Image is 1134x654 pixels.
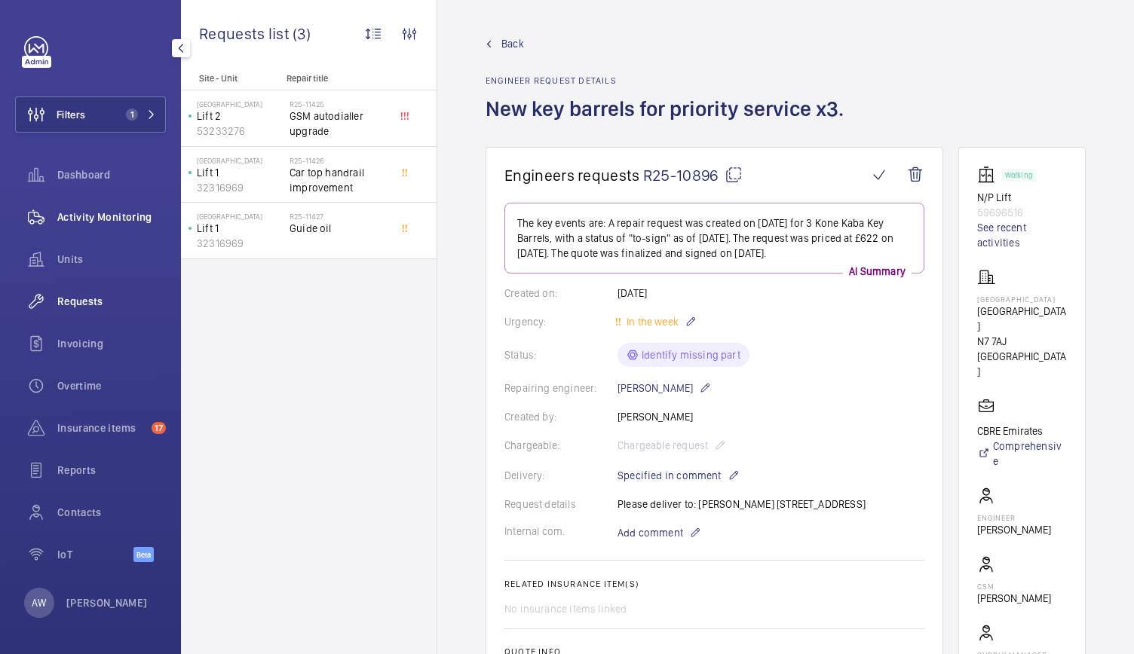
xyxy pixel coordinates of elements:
[1005,173,1032,178] p: Working
[977,205,1067,220] p: 59696516
[643,166,743,185] span: R25-10896
[977,423,1067,439] p: CBRE Emirates
[57,167,166,182] span: Dashboard
[197,221,283,236] p: Lift 1
[977,220,1067,250] a: See recent activities
[486,95,853,147] h1: New key barrels for priority service x3.
[977,439,1067,469] a: Comprehensive
[977,591,1051,606] p: [PERSON_NAME]
[57,547,133,562] span: IoT
[290,221,389,236] span: Guide oil
[197,165,283,180] p: Lift 1
[501,36,524,51] span: Back
[977,166,1001,184] img: elevator.svg
[290,156,389,165] h2: R25-11426
[290,99,389,108] h2: R25-11425
[843,264,912,279] p: AI Summary
[57,463,166,478] span: Reports
[977,513,1051,522] p: Engineer
[977,190,1067,205] p: N/P Lift
[126,108,138,121] span: 1
[197,180,283,195] p: 32316969
[57,505,166,520] span: Contacts
[618,525,683,540] span: Add comment
[15,96,166,133] button: Filters1
[290,165,389,195] span: Car top handrail improvement
[977,295,1067,304] p: [GEOGRAPHIC_DATA]
[977,582,1051,591] p: CSM
[290,212,389,221] h2: R25-11427
[32,595,46,610] p: AW
[197,156,283,165] p: [GEOGRAPHIC_DATA]
[152,422,166,434] span: 17
[57,336,166,351] span: Invoicing
[504,166,640,185] span: Engineers requests
[504,579,924,589] h2: Related insurance item(s)
[977,334,1067,379] p: N7 7AJ [GEOGRAPHIC_DATA]
[517,215,912,261] p: The key events are: A repair request was created on [DATE] for 3 Kone Kaba Key Barrels, with a st...
[133,547,154,562] span: Beta
[197,236,283,251] p: 32316969
[197,108,283,124] p: Lift 2
[57,209,166,225] span: Activity Monitoring
[197,99,283,108] p: [GEOGRAPHIC_DATA]
[57,378,166,393] span: Overtime
[66,595,148,610] p: [PERSON_NAME]
[287,73,386,84] p: Repair title
[57,420,146,435] span: Insurance items
[57,294,166,309] span: Requests
[618,379,711,397] p: [PERSON_NAME]
[197,212,283,221] p: [GEOGRAPHIC_DATA]
[624,316,679,328] span: In the week
[977,304,1067,334] p: [GEOGRAPHIC_DATA]
[618,466,740,484] p: Specified in comment
[181,73,280,84] p: Site - Unit
[486,75,853,86] h2: Engineer request details
[197,124,283,139] p: 53233276
[290,108,389,139] span: GSM autodialler upgrade
[199,24,293,43] span: Requests list
[57,252,166,267] span: Units
[57,107,85,122] span: Filters
[977,522,1051,537] p: [PERSON_NAME]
